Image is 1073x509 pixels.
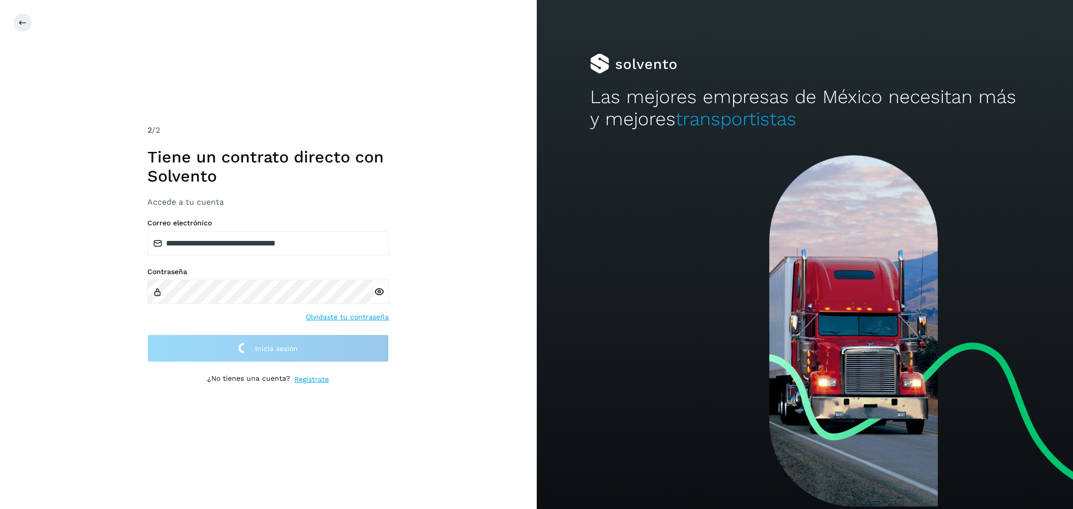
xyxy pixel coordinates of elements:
span: Inicia sesión [255,345,298,352]
a: Olvidaste tu contraseña [306,312,389,322]
a: Regístrate [294,374,329,385]
h1: Tiene un contrato directo con Solvento [147,147,389,186]
label: Contraseña [147,268,389,276]
button: Inicia sesión [147,334,389,362]
span: 2 [147,125,152,135]
label: Correo electrónico [147,219,389,227]
h3: Accede a tu cuenta [147,197,389,207]
div: /2 [147,124,389,136]
h2: Las mejores empresas de México necesitan más y mejores [590,86,1019,131]
p: ¿No tienes una cuenta? [207,374,290,385]
span: transportistas [676,108,796,130]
